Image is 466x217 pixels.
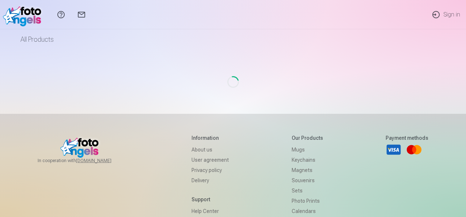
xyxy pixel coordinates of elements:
[192,165,229,175] a: Privacy policy
[292,134,323,142] h5: Our products
[3,3,45,26] img: /fa1
[292,165,323,175] a: Magnets
[192,175,229,186] a: Delivery
[386,134,428,142] h5: Payment methods
[192,206,229,216] a: Help Center
[292,145,323,155] a: Mugs
[386,142,402,158] a: Visa
[38,158,129,164] span: In cooperation with
[192,134,229,142] h5: Information
[192,155,229,165] a: User agreement
[192,196,229,203] h5: Support
[192,145,229,155] a: About us
[292,175,323,186] a: Souvenirs
[292,206,323,216] a: Calendars
[292,186,323,196] a: Sets
[406,142,422,158] a: Mastercard
[292,196,323,206] a: Photo prints
[76,158,129,164] a: [DOMAIN_NAME]
[292,155,323,165] a: Keychains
